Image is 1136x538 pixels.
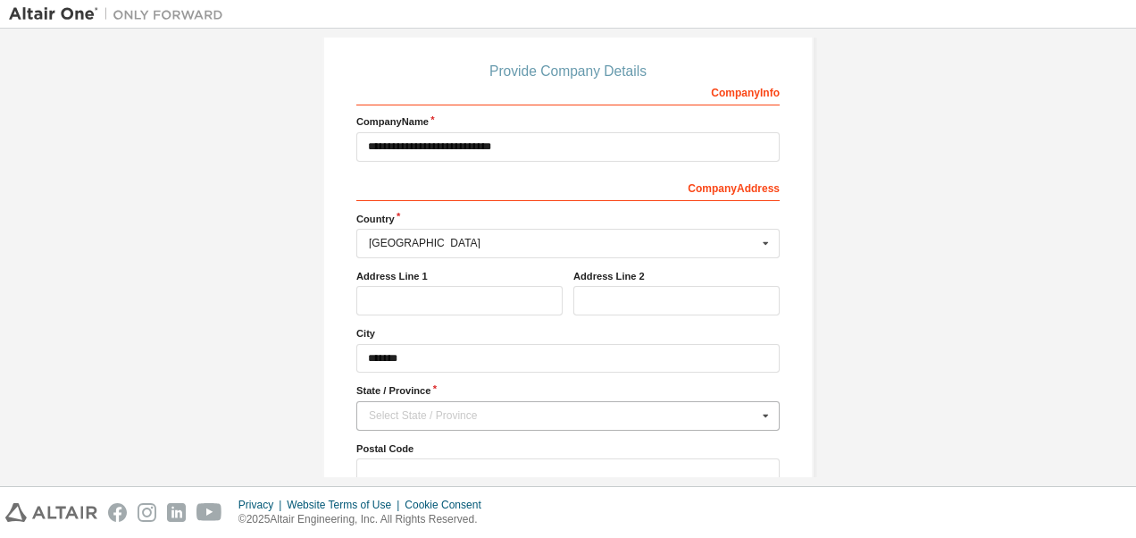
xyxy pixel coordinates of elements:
img: Altair One [9,5,232,23]
div: Cookie Consent [405,498,491,512]
div: Company Address [356,172,780,201]
div: [GEOGRAPHIC_DATA] [369,238,757,248]
label: Address Line 1 [356,269,563,283]
div: Website Terms of Use [287,498,405,512]
img: youtube.svg [196,503,222,522]
img: linkedin.svg [167,503,186,522]
label: State / Province [356,383,780,398]
label: Postal Code [356,441,780,456]
label: Country [356,212,780,226]
img: altair_logo.svg [5,503,97,522]
label: Address Line 2 [573,269,780,283]
label: Company Name [356,114,780,129]
img: instagram.svg [138,503,156,522]
img: facebook.svg [108,503,127,522]
p: © 2025 Altair Engineering, Inc. All Rights Reserved. [238,512,492,527]
div: Privacy [238,498,287,512]
div: Select State / Province [369,410,757,421]
label: City [356,326,780,340]
div: Provide Company Details [356,66,780,77]
div: Company Info [356,77,780,105]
